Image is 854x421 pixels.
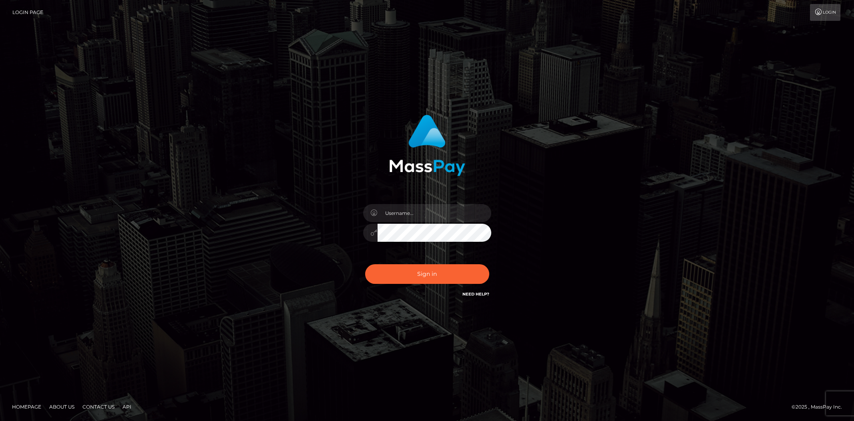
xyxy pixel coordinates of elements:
[462,291,489,297] a: Need Help?
[378,204,491,222] input: Username...
[46,401,78,413] a: About Us
[12,4,43,21] a: Login Page
[79,401,118,413] a: Contact Us
[365,264,489,284] button: Sign in
[119,401,135,413] a: API
[9,401,44,413] a: Homepage
[810,4,840,21] a: Login
[792,403,848,411] div: © 2025 , MassPay Inc.
[389,115,465,176] img: MassPay Login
